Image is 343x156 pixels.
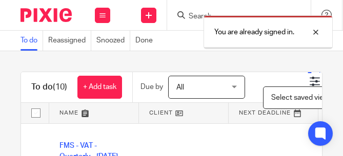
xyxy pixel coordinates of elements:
a: Snoozed [96,31,130,51]
span: All [176,84,184,91]
h1: To do [31,82,67,93]
span: (10) [53,83,67,91]
p: You are already signed in. [214,27,294,37]
img: Pixie [21,8,72,22]
a: Reassigned [48,31,91,51]
a: + Add task [77,76,122,99]
p: Due by [140,82,163,92]
span: Select saved view [271,94,329,101]
a: To do [21,31,43,51]
a: Done [135,31,158,51]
